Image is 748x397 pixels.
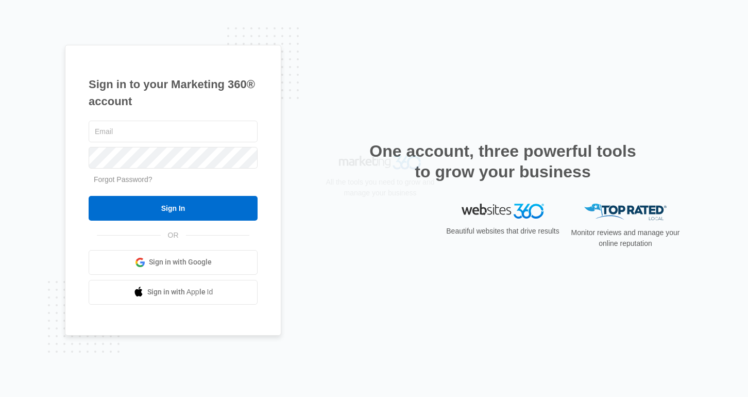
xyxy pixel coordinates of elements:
[147,287,213,297] span: Sign in with Apple Id
[161,230,186,241] span: OR
[462,204,544,219] img: Websites 360
[89,196,258,221] input: Sign In
[366,141,639,182] h2: One account, three powerful tools to grow your business
[94,175,152,184] a: Forgot Password?
[339,204,421,218] img: Marketing 360
[89,121,258,142] input: Email
[568,227,683,249] p: Monitor reviews and manage your online reputation
[322,225,438,246] p: All the tools you need to grow and manage your business
[445,226,560,237] p: Beautiful websites that drive results
[89,76,258,110] h1: Sign in to your Marketing 360® account
[89,250,258,275] a: Sign in with Google
[89,280,258,305] a: Sign in with Apple Id
[149,257,212,268] span: Sign in with Google
[584,204,667,221] img: Top Rated Local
